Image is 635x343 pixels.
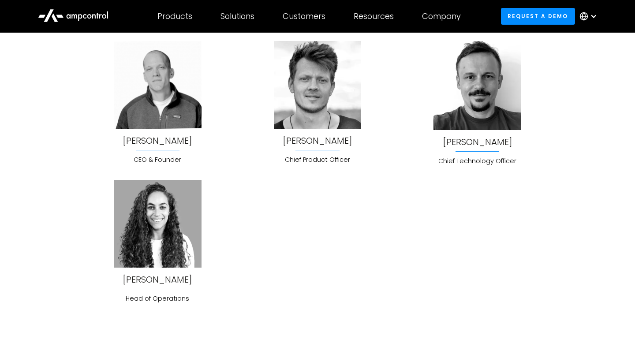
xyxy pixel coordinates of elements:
div: Products [157,11,192,21]
div: CEO & Founder [114,155,201,164]
a: View team member info [443,137,512,147]
div: Head of Operations [114,294,201,303]
div: Resources [354,11,394,21]
img: Ampcontrol's Team Member [274,41,361,128]
div: Company [422,11,461,21]
div: Chief Technology Officer [433,156,521,166]
div: Solutions [220,11,254,21]
div: Chief Product Officer [274,155,361,164]
img: Ampcontrol's Team Member [114,41,201,128]
div: Customers [283,11,325,21]
div: [PERSON_NAME] [283,136,352,145]
img: Ampcontrol's Team Member [114,180,201,267]
img: Ampcontrol's Team Member [433,41,521,130]
a: Request a demo [501,8,575,24]
div: [PERSON_NAME] [443,137,512,147]
a: View team member info [123,275,192,284]
div: [PERSON_NAME] [123,275,192,284]
a: View team member info [283,136,352,145]
a: View team member info [123,136,192,145]
div: [PERSON_NAME] [123,136,192,145]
